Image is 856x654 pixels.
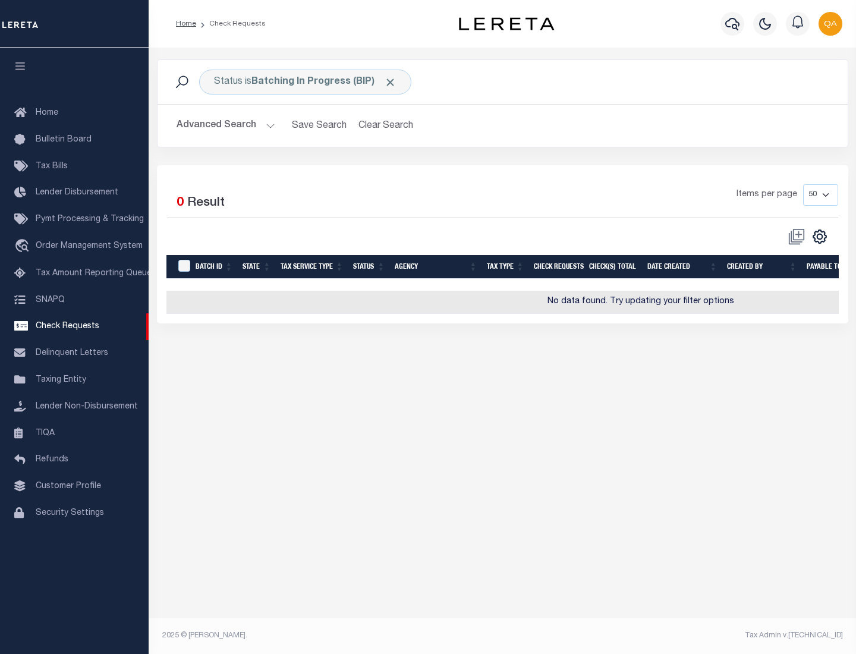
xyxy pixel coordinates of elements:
th: Status: activate to sort column ascending [348,255,390,279]
button: Clear Search [354,114,418,137]
span: Items per page [737,188,797,202]
b: Batching In Progress (BIP) [251,77,396,87]
button: Advanced Search [177,114,275,137]
div: Status is [199,70,411,95]
span: Customer Profile [36,482,101,491]
span: Taxing Entity [36,376,86,384]
span: Tax Amount Reporting Queue [36,269,152,278]
th: Check Requests [529,255,584,279]
div: 2025 © [PERSON_NAME]. [153,630,503,641]
th: Date Created: activate to sort column ascending [643,255,722,279]
span: Bulletin Board [36,136,92,144]
span: SNAPQ [36,295,65,304]
div: Tax Admin v.[TECHNICAL_ID] [511,630,843,641]
button: Save Search [285,114,354,137]
li: Check Requests [196,18,266,29]
img: logo-dark.svg [459,17,554,30]
th: Created By: activate to sort column ascending [722,255,802,279]
span: Home [36,109,58,117]
th: Check(s) Total [584,255,643,279]
span: Lender Non-Disbursement [36,403,138,411]
th: Agency: activate to sort column ascending [390,255,482,279]
th: State: activate to sort column ascending [238,255,276,279]
span: TIQA [36,429,55,437]
i: travel_explore [14,239,33,254]
span: Delinquent Letters [36,349,108,357]
span: Pymt Processing & Tracking [36,215,144,224]
span: Tax Bills [36,162,68,171]
span: 0 [177,197,184,209]
span: Order Management System [36,242,143,250]
label: Result [187,194,225,213]
img: svg+xml;base64,PHN2ZyB4bWxucz0iaHR0cDovL3d3dy53My5vcmcvMjAwMC9zdmciIHBvaW50ZXItZXZlbnRzPSJub25lIi... [819,12,842,36]
a: Home [176,20,196,27]
th: Tax Type: activate to sort column ascending [482,255,529,279]
span: Lender Disbursement [36,188,118,197]
span: Click to Remove [384,76,396,89]
span: Refunds [36,455,68,464]
span: Check Requests [36,322,99,331]
th: Batch Id: activate to sort column ascending [191,255,238,279]
span: Security Settings [36,509,104,517]
th: Tax Service Type: activate to sort column ascending [276,255,348,279]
